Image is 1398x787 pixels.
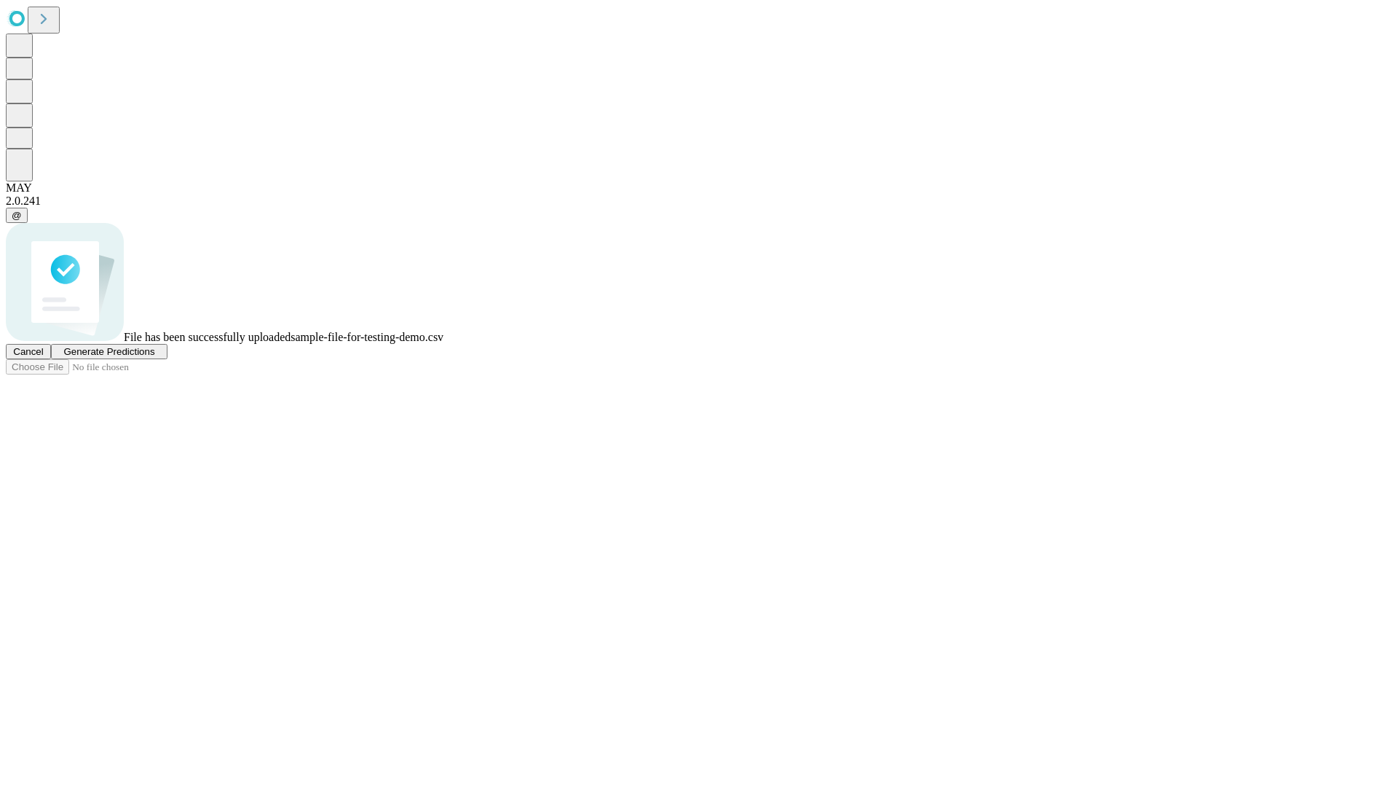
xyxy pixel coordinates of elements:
span: Generate Predictions [63,346,154,357]
span: File has been successfully uploaded [124,331,291,343]
span: Cancel [13,346,44,357]
button: Generate Predictions [51,344,167,359]
button: Cancel [6,344,51,359]
button: @ [6,208,28,223]
div: 2.0.241 [6,195,1392,208]
span: sample-file-for-testing-demo.csv [291,331,443,343]
div: MAY [6,181,1392,195]
span: @ [12,210,22,221]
